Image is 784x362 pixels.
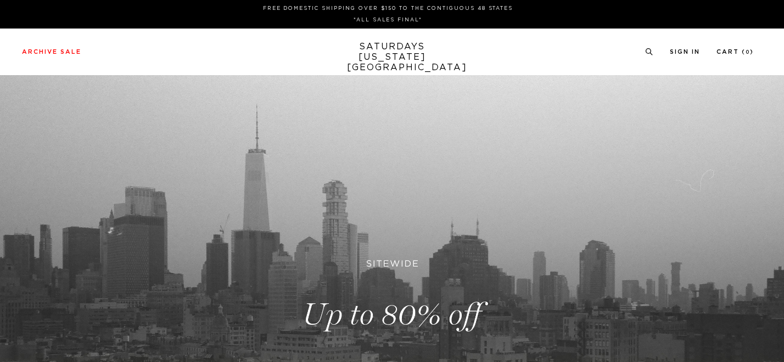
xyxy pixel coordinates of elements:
[26,16,749,24] p: *ALL SALES FINAL*
[347,42,438,73] a: SATURDAYS[US_STATE][GEOGRAPHIC_DATA]
[746,50,750,55] small: 0
[670,49,700,55] a: Sign In
[22,49,81,55] a: Archive Sale
[716,49,754,55] a: Cart (0)
[26,4,749,13] p: FREE DOMESTIC SHIPPING OVER $150 TO THE CONTIGUOUS 48 STATES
